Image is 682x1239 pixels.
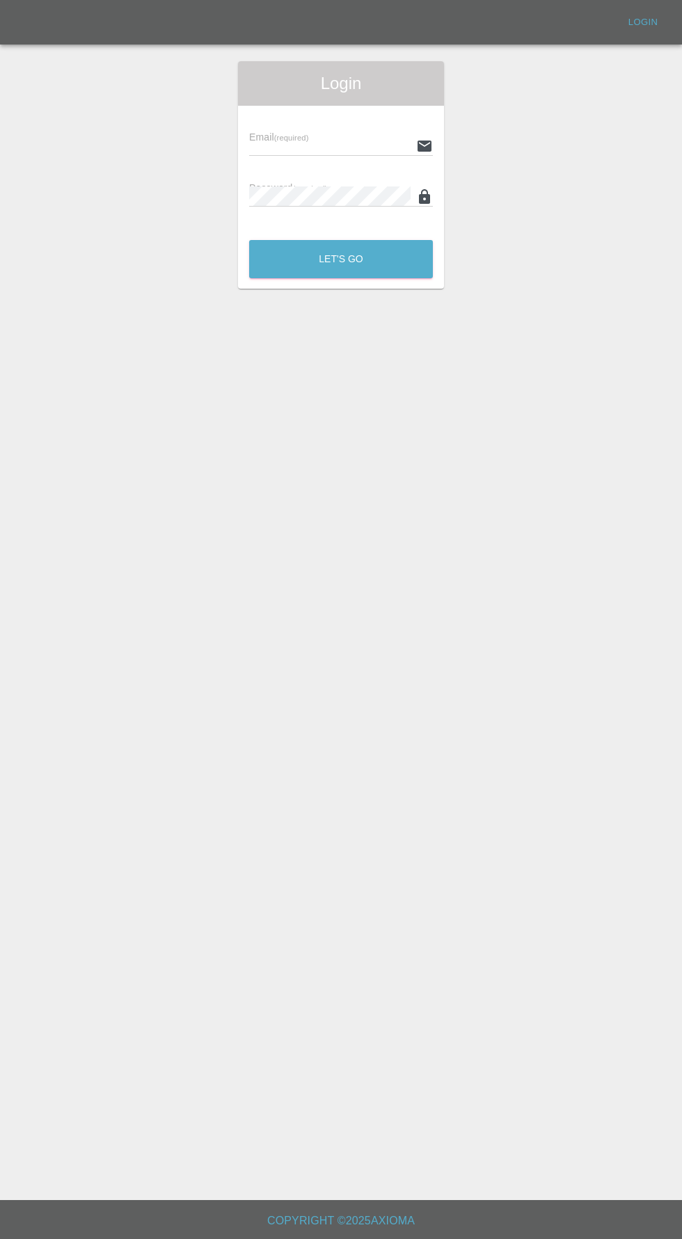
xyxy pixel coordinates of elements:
span: Email [249,131,308,143]
span: Password [249,182,327,193]
span: Login [249,72,433,95]
a: Login [621,12,665,33]
small: (required) [274,134,309,142]
button: Let's Go [249,240,433,278]
small: (required) [293,184,328,193]
h6: Copyright © 2025 Axioma [11,1211,671,1231]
